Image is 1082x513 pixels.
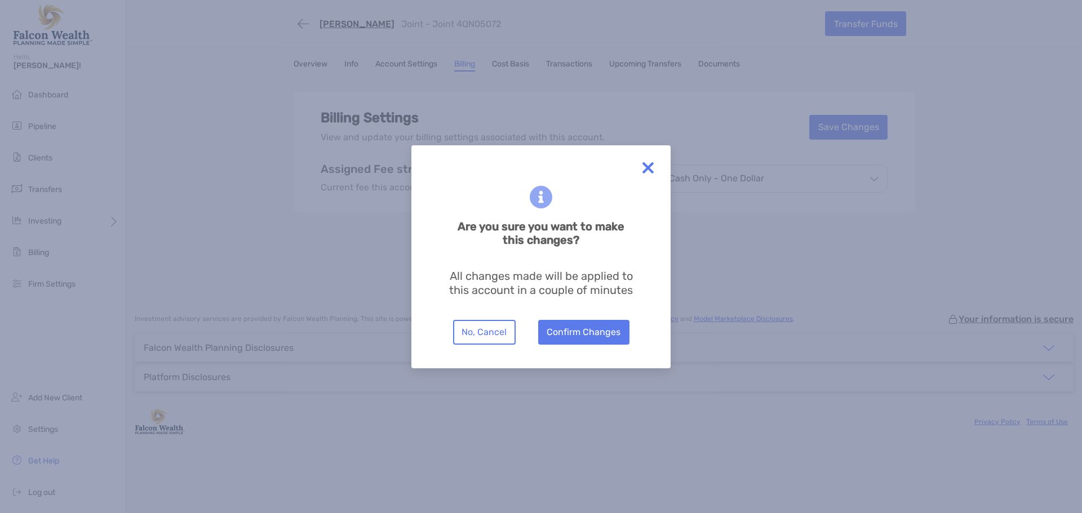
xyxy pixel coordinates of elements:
[453,320,516,345] button: No, Cancel
[446,220,636,247] h6: Are you sure you want to make this changes?
[637,157,659,179] img: close modal icon
[446,269,636,297] p: All changes made will be applied to this account in a couple of minutes
[538,320,629,345] button: Confirm Changes
[530,186,552,208] img: blue information icon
